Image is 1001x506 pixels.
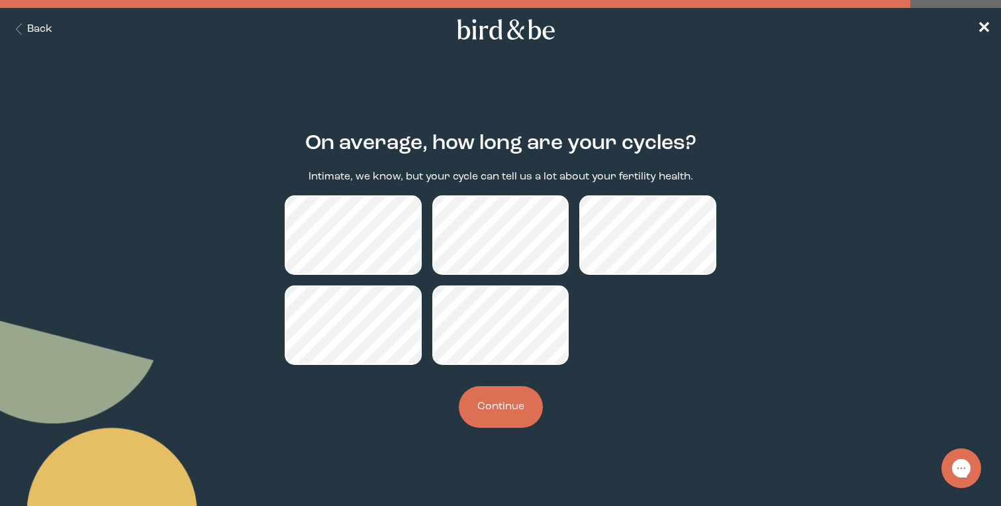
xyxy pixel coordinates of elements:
button: Continue [459,386,543,428]
p: Intimate, we know, but your cycle can tell us a lot about your fertility health. [309,170,693,185]
button: Back Button [11,22,52,37]
span: ✕ [977,21,990,37]
h2: On average, how long are your cycles? [305,128,696,159]
a: ✕ [977,18,990,41]
iframe: Gorgias live chat messenger [935,444,988,493]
